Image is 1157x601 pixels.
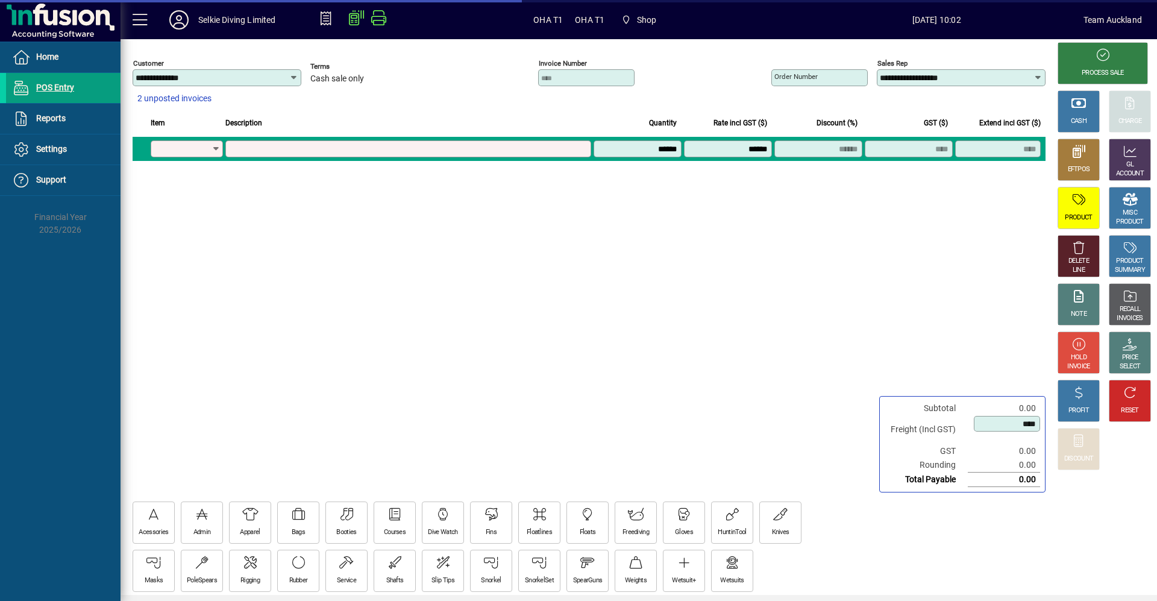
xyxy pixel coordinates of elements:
[968,473,1040,487] td: 0.00
[885,444,968,458] td: GST
[573,576,603,585] div: SpearGuns
[1073,266,1085,275] div: LINE
[968,458,1040,473] td: 0.00
[139,528,168,537] div: Acessories
[160,9,198,31] button: Profile
[672,576,695,585] div: Wetsuit+
[386,576,404,585] div: Shafts
[240,576,260,585] div: Rigging
[486,528,497,537] div: Fins
[713,116,767,130] span: Rate incl GST ($)
[133,59,164,68] mat-label: Customer
[924,116,948,130] span: GST ($)
[1123,209,1137,218] div: MISC
[310,63,383,71] span: Terms
[885,401,968,415] td: Subtotal
[431,576,454,585] div: Slip Tips
[225,116,262,130] span: Description
[1068,257,1089,266] div: DELETE
[625,576,647,585] div: Weights
[1068,165,1090,174] div: EFTPOS
[533,10,563,30] span: OHA T1
[580,528,596,537] div: Floats
[6,165,121,195] a: Support
[336,528,356,537] div: Booties
[885,458,968,473] td: Rounding
[1121,406,1139,415] div: RESET
[616,9,661,31] span: Shop
[1083,10,1142,30] div: Team Auckland
[1071,117,1086,126] div: CASH
[1122,353,1138,362] div: PRICE
[151,116,165,130] span: Item
[877,59,908,68] mat-label: Sales rep
[718,528,746,537] div: HuntinTool
[137,92,212,105] span: 2 unposted invoices
[384,528,406,537] div: Courses
[790,10,1083,30] span: [DATE] 10:02
[133,88,216,110] button: 2 unposted invoices
[885,415,968,444] td: Freight (Incl GST)
[979,116,1041,130] span: Extend incl GST ($)
[1115,266,1145,275] div: SUMMARY
[575,10,604,30] span: OHA T1
[6,42,121,72] a: Home
[527,528,552,537] div: Floatlines
[36,52,58,61] span: Home
[1071,353,1086,362] div: HOLD
[198,10,276,30] div: Selkie Diving Limited
[6,134,121,165] a: Settings
[289,576,308,585] div: Rubber
[1117,314,1143,323] div: INVOICES
[36,144,67,154] span: Settings
[187,576,217,585] div: PoleSpears
[240,528,260,537] div: Apparel
[1120,362,1141,371] div: SELECT
[885,473,968,487] td: Total Payable
[292,528,305,537] div: Bags
[817,116,858,130] span: Discount (%)
[310,74,364,84] span: Cash sale only
[649,116,677,130] span: Quantity
[193,528,211,537] div: Admin
[1067,362,1090,371] div: INVOICE
[1068,406,1089,415] div: PROFIT
[774,72,818,81] mat-label: Order number
[772,528,789,537] div: Knives
[637,10,657,30] span: Shop
[1118,117,1142,126] div: CHARGE
[968,401,1040,415] td: 0.00
[525,576,554,585] div: SnorkelSet
[6,104,121,134] a: Reports
[1126,160,1134,169] div: GL
[481,576,501,585] div: Snorkel
[720,576,744,585] div: Wetsuits
[337,576,356,585] div: Service
[1116,169,1144,178] div: ACCOUNT
[1082,69,1124,78] div: PROCESS SALE
[1065,213,1092,222] div: PRODUCT
[428,528,457,537] div: Dive Watch
[622,528,649,537] div: Freediving
[539,59,587,68] mat-label: Invoice number
[36,175,66,184] span: Support
[675,528,693,537] div: Gloves
[36,113,66,123] span: Reports
[1071,310,1086,319] div: NOTE
[1064,455,1093,464] div: DISCOUNT
[1116,218,1143,227] div: PRODUCT
[1120,305,1141,314] div: RECALL
[145,576,163,585] div: Masks
[968,444,1040,458] td: 0.00
[1116,257,1143,266] div: PRODUCT
[36,83,74,92] span: POS Entry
